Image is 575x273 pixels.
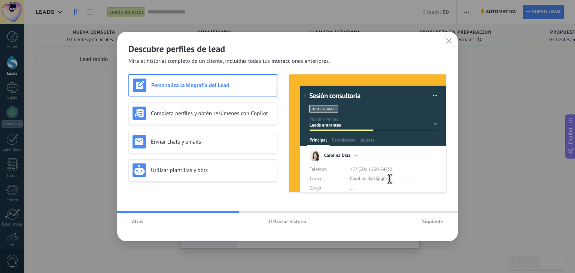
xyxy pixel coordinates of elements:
span: Siguiente [422,219,443,224]
span: Mira el historial completo de un cliente, incluidas todas tus interacciones anteriores. [128,58,330,65]
h3: Utilizar plantillas y bots [151,167,273,174]
span: Pausar historia [273,219,307,224]
button: Siguiente [419,216,447,227]
h3: Completa perfiles y obtén resúmenes con Copilot [151,110,273,117]
h2: Descubre perfiles de lead [128,43,447,55]
h3: Enviar chats y emails [151,138,273,145]
button: Atrás [128,216,147,227]
h3: Personaliza la biografía del Lead [151,82,273,89]
span: Atrás [132,219,143,224]
button: Pausar historia [265,216,310,227]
